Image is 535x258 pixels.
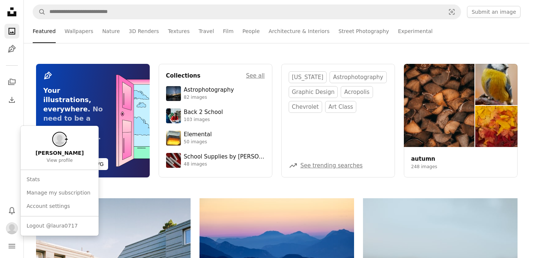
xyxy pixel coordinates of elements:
span: Logout @laura0717 [27,222,78,230]
img: Avatar of user Laura Bako [54,133,66,145]
button: Profile [4,221,19,236]
img: Avatar of user Laura Bako [6,222,18,234]
span: View profile [46,158,72,164]
div: Profile [21,126,99,236]
a: Stats [24,173,96,186]
a: Account settings [24,200,96,213]
a: Manage my subscription [24,186,96,200]
span: [PERSON_NAME] [35,150,84,157]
